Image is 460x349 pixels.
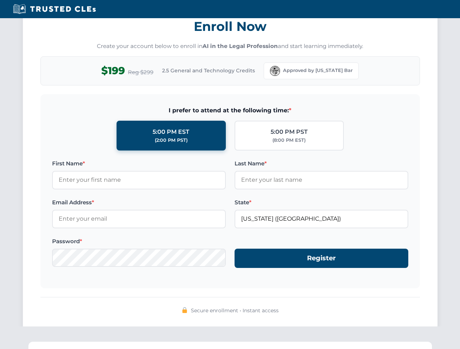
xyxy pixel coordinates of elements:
[182,307,188,313] img: 🔒
[235,159,408,168] label: Last Name
[270,66,280,76] img: Florida Bar
[153,127,189,137] div: 5:00 PM EST
[191,306,279,314] span: Secure enrollment • Instant access
[272,137,306,144] div: (8:00 PM EST)
[52,198,226,207] label: Email Address
[235,249,408,268] button: Register
[128,68,153,77] span: Reg $299
[52,237,226,246] label: Password
[235,210,408,228] input: Florida (FL)
[235,198,408,207] label: State
[52,171,226,189] input: Enter your first name
[162,67,255,75] span: 2.5 General and Technology Credits
[101,63,125,79] span: $199
[52,159,226,168] label: First Name
[40,42,420,51] p: Create your account below to enroll in and start learning immediately.
[271,127,308,137] div: 5:00 PM PST
[52,210,226,228] input: Enter your email
[40,15,420,38] h3: Enroll Now
[155,137,188,144] div: (2:00 PM PST)
[52,106,408,115] span: I prefer to attend at the following time:
[11,4,98,15] img: Trusted CLEs
[203,43,278,49] strong: AI in the Legal Profession
[283,67,353,74] span: Approved by [US_STATE] Bar
[235,171,408,189] input: Enter your last name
